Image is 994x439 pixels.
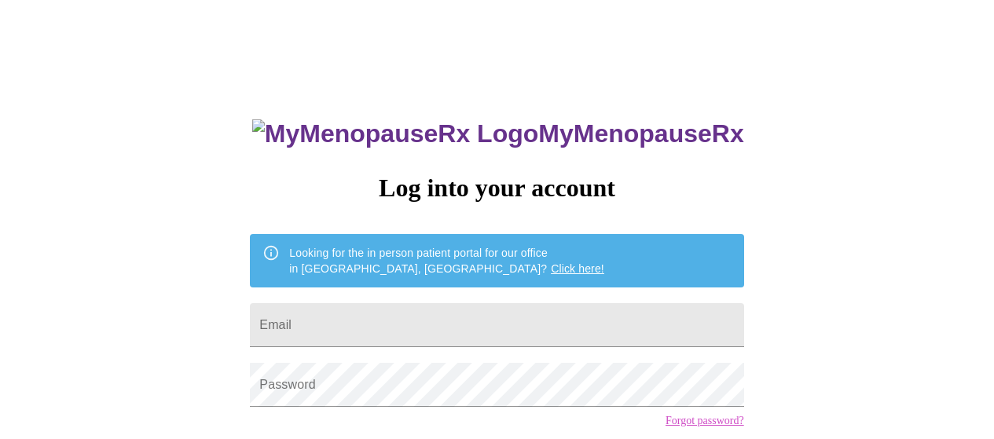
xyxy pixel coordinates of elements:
[252,119,744,148] h3: MyMenopauseRx
[250,174,743,203] h3: Log into your account
[252,119,538,148] img: MyMenopauseRx Logo
[289,239,604,283] div: Looking for the in person patient portal for our office in [GEOGRAPHIC_DATA], [GEOGRAPHIC_DATA]?
[551,262,604,275] a: Click here!
[666,415,744,427] a: Forgot password?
